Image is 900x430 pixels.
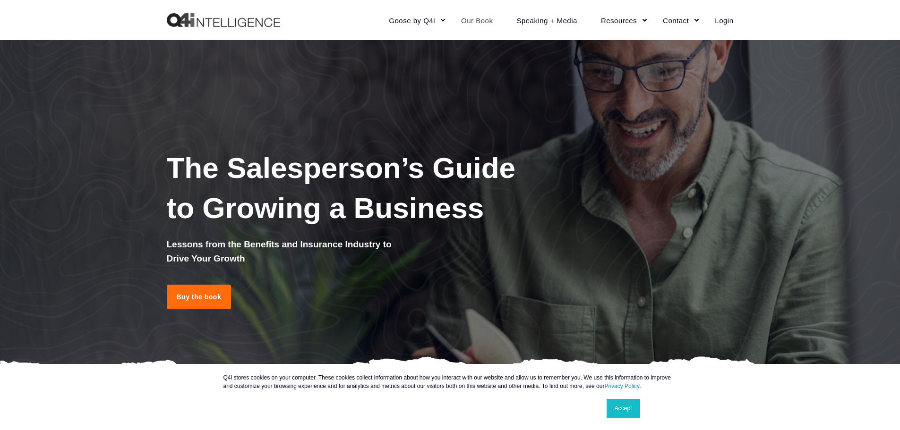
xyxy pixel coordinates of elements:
[607,399,640,418] a: Accept
[167,13,280,27] a: Back to Home
[167,285,231,309] a: Buy the book
[167,13,280,27] img: Q4intelligence, LLC logo
[604,383,639,389] a: Privacy Policy
[167,152,516,224] span: The Salesperson’s Guide to Growing a Business
[167,237,403,266] h5: Lessons from the Benefits and Insurance Industry to Drive Your Growth
[223,373,677,390] p: Q4i stores cookies on your computer. These cookies collect information about how you interact wit...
